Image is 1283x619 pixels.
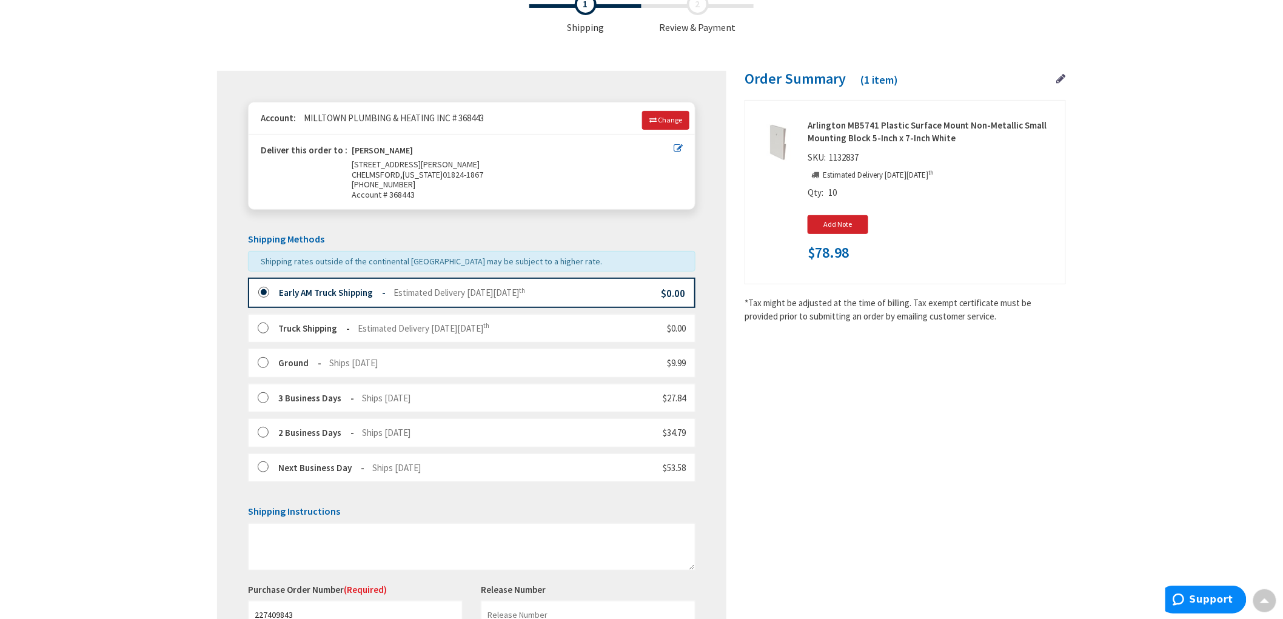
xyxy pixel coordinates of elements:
[519,286,525,295] sup: th
[663,427,686,438] span: $34.79
[394,287,525,298] span: Estimated Delivery [DATE][DATE]
[808,245,849,261] span: $78.98
[372,462,421,473] span: Ships [DATE]
[352,159,480,170] span: [STREET_ADDRESS][PERSON_NAME]
[278,357,321,369] strong: Ground
[278,427,354,438] strong: 2 Business Days
[298,112,484,124] span: MILLTOWN PLUMBING & HEATING INC # 368443
[362,427,410,438] span: Ships [DATE]
[808,151,862,168] div: SKU:
[352,179,415,190] span: [PHONE_NUMBER]
[808,119,1056,145] strong: Arlington MB5741 Plastic Surface Mount Non-Metallic Small Mounting Block 5-Inch x 7-Inch White
[248,234,695,245] h5: Shipping Methods
[352,190,674,200] span: Account # 368443
[481,583,546,596] label: Release Number
[860,73,898,87] span: (1 item)
[667,357,686,369] span: $9.99
[663,392,686,404] span: $27.84
[279,287,386,298] strong: Early AM Truck Shipping
[278,323,350,334] strong: Truck Shipping
[663,462,686,473] span: $53.58
[658,115,682,124] span: Change
[261,256,602,267] span: Shipping rates outside of the continental [GEOGRAPHIC_DATA] may be subject to a higher rate.
[828,187,837,198] span: 10
[483,321,489,330] sup: th
[759,124,797,161] img: Arlington MB5741 Plastic Surface Mount Non-Metallic Small Mounting Block 5-Inch x 7-Inch White
[352,146,413,159] strong: [PERSON_NAME]
[329,357,378,369] span: Ships [DATE]
[344,584,387,595] span: (Required)
[403,169,443,180] span: [US_STATE]
[358,323,489,334] span: Estimated Delivery [DATE][DATE]
[642,111,689,129] a: Change
[745,296,1066,323] : *Tax might be adjusted at the time of billing. Tax exempt certificate must be provided prior to s...
[667,323,686,334] span: $0.00
[248,505,340,517] span: Shipping Instructions
[928,169,934,176] sup: th
[826,152,862,163] span: 1132837
[278,462,364,473] strong: Next Business Day
[261,144,347,156] strong: Deliver this order to :
[278,392,354,404] strong: 3 Business Days
[261,112,296,124] strong: Account:
[443,169,483,180] span: 01824-1867
[808,187,822,198] span: Qty
[362,392,410,404] span: Ships [DATE]
[352,169,403,180] span: CHELMSFORD,
[661,287,685,300] span: $0.00
[248,583,387,596] label: Purchase Order Number
[1165,586,1247,616] iframe: Opens a widget where you can find more information
[808,170,934,181] p: Estimated Delivery [DATE][DATE]
[745,69,846,88] span: Order Summary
